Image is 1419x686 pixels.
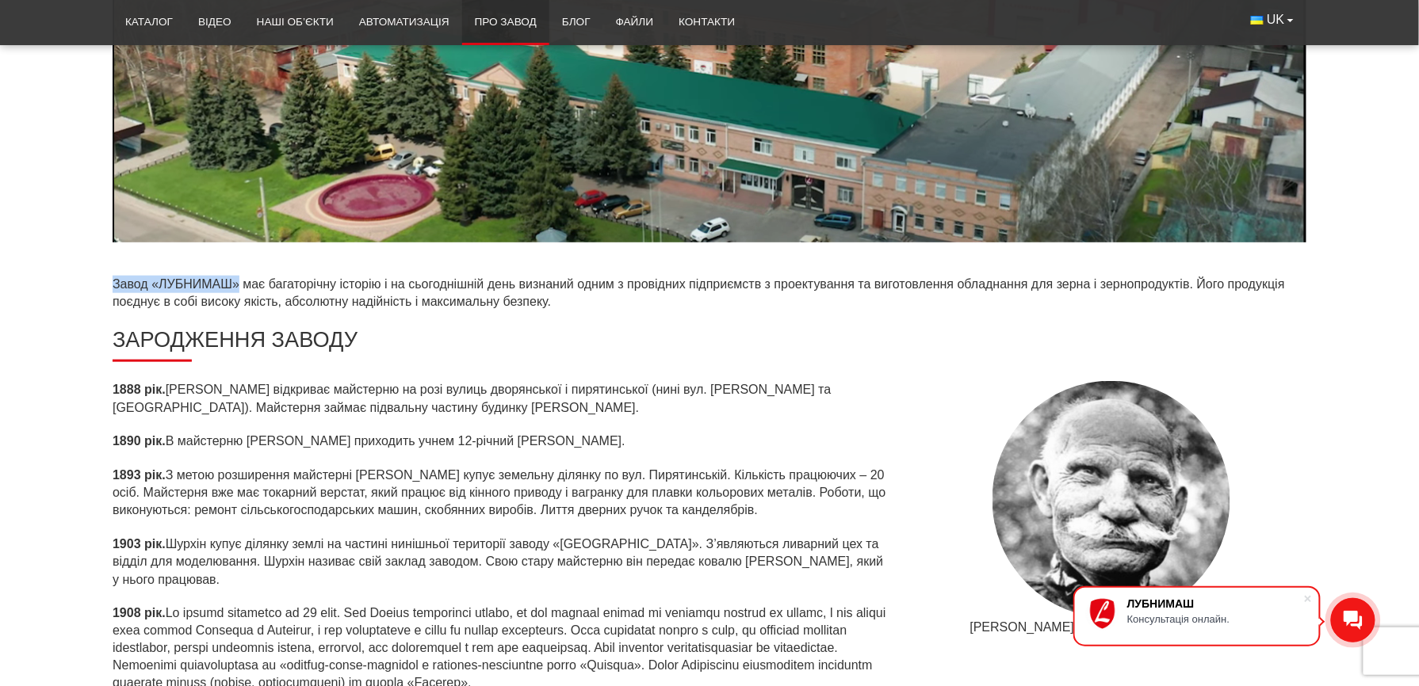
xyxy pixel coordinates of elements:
[113,606,166,619] strong: 1908 рік.
[666,5,748,40] a: Контакти
[113,381,892,417] p: [PERSON_NAME] відкриває майстерню на розі вулиць дворянської і пирятинської (нині вул. [PERSON_NA...
[113,5,186,40] a: Каталог
[113,383,166,396] strong: 1888 рік.
[113,467,892,520] p: З метою розширення майстерні [PERSON_NAME] купує земельну ділянку по вул. Пирятинській. Кількість...
[1127,613,1303,625] div: Консультація онлайн.
[1251,16,1264,25] img: Українська
[113,468,166,482] strong: 1893 рік.
[1267,11,1284,29] span: UK
[113,535,892,589] p: Шурхін купує ділянку землі на частині нинішньої території заводу «[GEOGRAPHIC_DATA]». З’являються...
[113,433,892,450] p: В майстерню [PERSON_NAME] приходить учнем 12-річний [PERSON_NAME].
[1127,597,1303,610] div: ЛУБНИМАШ
[603,5,667,40] a: Файли
[244,5,346,40] a: Наші об’єкти
[462,5,549,40] a: Про завод
[113,537,166,551] strong: 1903 рік.
[113,434,166,448] strong: 1890 рік.
[113,327,1306,363] h2: ЗАРОДЖЕННЯ ЗАВОДУ
[113,276,1306,311] p: Завод «ЛУБНИМАШ» має багаторічну історію і на сьогоднішній день визнаний одним з провідних підпри...
[346,5,462,40] a: Автоматизація
[186,5,244,40] a: Відео
[549,5,603,40] a: Блог
[970,620,1253,634] em: [PERSON_NAME] – перший співробітник заводу
[1238,5,1306,35] button: UK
